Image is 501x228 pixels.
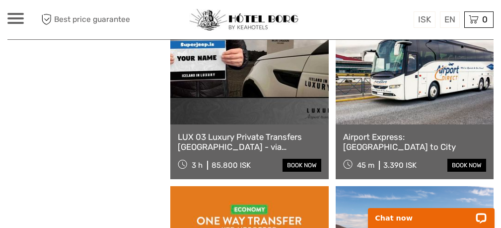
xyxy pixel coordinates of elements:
[447,159,486,172] a: book now
[383,161,417,170] div: 3.390 ISK
[343,132,486,152] a: Airport Express: [GEOGRAPHIC_DATA] to City
[178,132,321,152] a: LUX 03 Luxury Private Transfers [GEOGRAPHIC_DATA] - via [GEOGRAPHIC_DATA] or via [GEOGRAPHIC_DATA...
[192,161,203,170] span: 3 h
[39,11,130,28] span: Best price guarantee
[283,159,321,172] a: book now
[357,161,374,170] span: 45 m
[361,197,501,228] iframe: LiveChat chat widget
[418,14,431,24] span: ISK
[189,9,298,31] img: 97-048fac7b-21eb-4351-ac26-83e096b89eb3_logo_small.jpg
[481,14,489,24] span: 0
[440,11,460,28] div: EN
[212,161,251,170] div: 85.800 ISK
